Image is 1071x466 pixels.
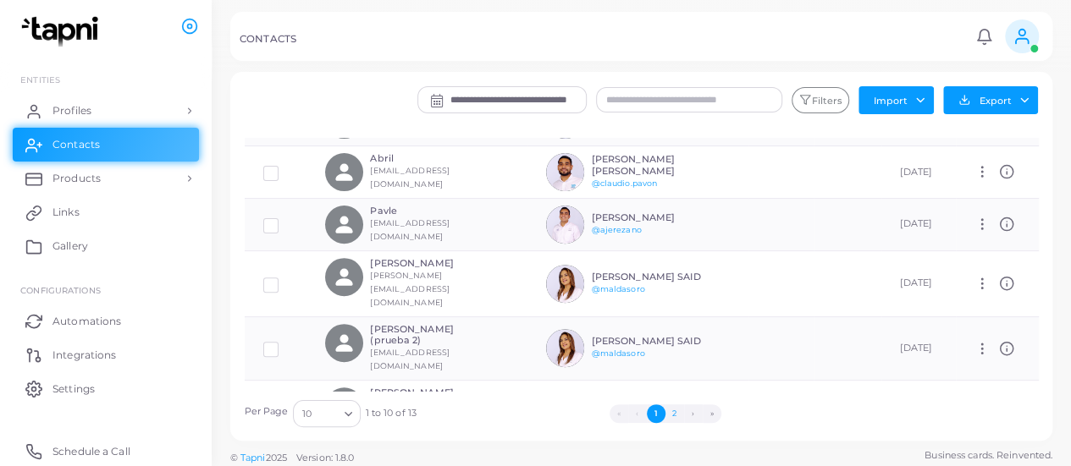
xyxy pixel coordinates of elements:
a: Contacts [13,128,199,162]
h6: Abril [370,153,494,164]
span: ENTITIES [20,74,60,85]
div: [DATE] [900,166,937,179]
span: Contacts [52,137,100,152]
svg: person fill [333,161,356,184]
a: Settings [13,371,199,405]
h6: [PERSON_NAME] (prueba 2) [370,324,494,346]
small: [EMAIL_ADDRESS][DOMAIN_NAME] [370,218,450,241]
div: Search for option [293,400,361,427]
button: Filters [792,87,849,114]
button: Go to page 1 [647,404,665,423]
button: Go to next page [684,404,703,423]
a: @maldasoro [592,284,645,293]
span: Automations [52,314,121,329]
h6: [PERSON_NAME] SAID [592,336,716,347]
span: Links [52,205,80,220]
span: 1 to 10 of 13 [365,407,416,420]
button: Export [943,86,1038,114]
button: Go to page 2 [665,404,684,423]
span: Settings [52,381,95,397]
a: Automations [13,304,199,337]
a: Integrations [13,337,199,371]
svg: person fill [333,266,356,288]
h6: [PERSON_NAME] SAID [592,271,716,282]
h6: Pavle [370,206,494,217]
h6: [PERSON_NAME] [370,258,494,269]
svg: person fill [333,213,356,236]
a: Tapni [240,452,266,463]
span: Gallery [52,238,88,254]
a: @maldasoro [592,348,645,358]
button: Import [858,86,934,113]
span: Configurations [20,285,101,295]
small: [EMAIL_ADDRESS][DOMAIN_NAME] [370,348,450,370]
a: @ajerezano [592,225,642,234]
img: avatar [546,265,584,303]
span: Schedule a Call [52,444,130,459]
a: Profiles [13,94,199,128]
img: avatar [546,206,584,244]
ul: Pagination [417,404,914,423]
h6: [PERSON_NAME] [PERSON_NAME] [592,154,716,176]
div: [DATE] [900,342,937,355]
a: Gallery [13,229,199,263]
div: [DATE] [900,217,937,231]
label: Per Page [245,405,289,419]
a: Links [13,195,199,229]
span: Integrations [52,348,116,363]
h6: [PERSON_NAME] [592,212,716,223]
span: 10 [302,405,312,423]
span: Business cards. Reinvented. [925,448,1052,463]
a: @claudio.pavon [592,178,658,188]
h5: CONTACTS [240,33,296,45]
a: Products [13,162,199,195]
small: [EMAIL_ADDRESS][DOMAIN_NAME] [370,166,450,189]
span: 2025 [265,451,286,465]
span: Profiles [52,103,91,118]
img: logo [15,16,109,47]
span: Products [52,171,101,186]
img: avatar [546,329,584,367]
span: © [230,451,354,465]
h6: [PERSON_NAME] (prueba) [370,387,494,409]
span: Version: 1.8.0 [296,452,355,463]
small: [PERSON_NAME][EMAIL_ADDRESS][DOMAIN_NAME] [370,271,450,307]
img: avatar [546,153,584,191]
svg: person fill [333,332,356,354]
input: Search for option [313,404,338,423]
button: Go to last page [703,404,721,423]
div: [DATE] [900,277,937,290]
